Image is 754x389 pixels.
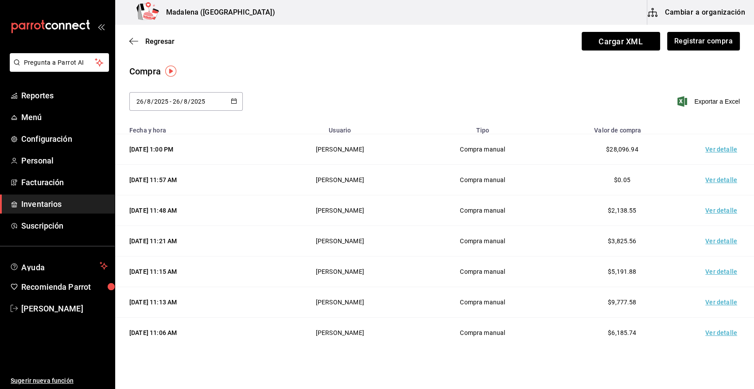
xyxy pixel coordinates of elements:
[183,98,188,105] input: Month
[267,257,413,287] td: [PERSON_NAME]
[552,121,692,134] th: Valor de compra
[154,98,169,105] input: Year
[608,237,636,245] span: $3,825.56
[692,287,754,318] td: Ver detalle
[692,195,754,226] td: Ver detalle
[267,195,413,226] td: [PERSON_NAME]
[267,226,413,257] td: [PERSON_NAME]
[145,37,175,46] span: Regresar
[413,195,552,226] td: Compra manual
[267,165,413,195] td: [PERSON_NAME]
[413,165,552,195] td: Compra manual
[129,267,257,276] div: [DATE] 11:15 AM
[267,121,413,134] th: Usuario
[21,261,96,271] span: Ayuda
[608,268,636,275] span: $5,191.88
[267,287,413,318] td: [PERSON_NAME]
[129,328,257,337] div: [DATE] 11:06 AM
[6,64,109,74] a: Pregunta a Parrot AI
[21,220,108,232] span: Suscripción
[21,133,108,145] span: Configuración
[144,98,147,105] span: /
[129,298,257,307] div: [DATE] 11:13 AM
[180,98,183,105] span: /
[692,257,754,287] td: Ver detalle
[172,98,180,105] input: Day
[614,176,630,183] span: $0.05
[21,281,108,293] span: Recomienda Parrot
[21,89,108,101] span: Reportes
[413,226,552,257] td: Compra manual
[692,318,754,348] td: Ver detalle
[165,66,176,77] img: Tooltip marker
[170,98,171,105] span: -
[413,287,552,318] td: Compra manual
[11,376,108,385] span: Sugerir nueva función
[413,121,552,134] th: Tipo
[608,329,636,336] span: $6,185.74
[129,175,257,184] div: [DATE] 11:57 AM
[97,23,105,30] button: open_drawer_menu
[190,98,206,105] input: Year
[21,155,108,167] span: Personal
[21,303,108,315] span: [PERSON_NAME]
[667,32,740,51] button: Registrar compra
[608,207,636,214] span: $2,138.55
[413,134,552,165] td: Compra manual
[115,121,267,134] th: Fecha y hora
[21,198,108,210] span: Inventarios
[692,165,754,195] td: Ver detalle
[136,98,144,105] input: Day
[129,37,175,46] button: Regresar
[679,96,740,107] button: Exportar a Excel
[582,32,660,51] span: Cargar XML
[24,58,95,67] span: Pregunta a Parrot AI
[159,7,275,18] h3: Madalena ([GEOGRAPHIC_DATA])
[151,98,154,105] span: /
[10,53,109,72] button: Pregunta a Parrot AI
[147,98,151,105] input: Month
[21,111,108,123] span: Menú
[129,237,257,245] div: [DATE] 11:21 AM
[129,65,161,78] div: Compra
[21,176,108,188] span: Facturación
[692,226,754,257] td: Ver detalle
[413,318,552,348] td: Compra manual
[129,206,257,215] div: [DATE] 11:48 AM
[267,134,413,165] td: [PERSON_NAME]
[188,98,190,105] span: /
[606,146,638,153] span: $28,096.94
[413,257,552,287] td: Compra manual
[267,318,413,348] td: [PERSON_NAME]
[129,145,257,154] div: [DATE] 1:00 PM
[692,134,754,165] td: Ver detalle
[608,299,636,306] span: $9,777.58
